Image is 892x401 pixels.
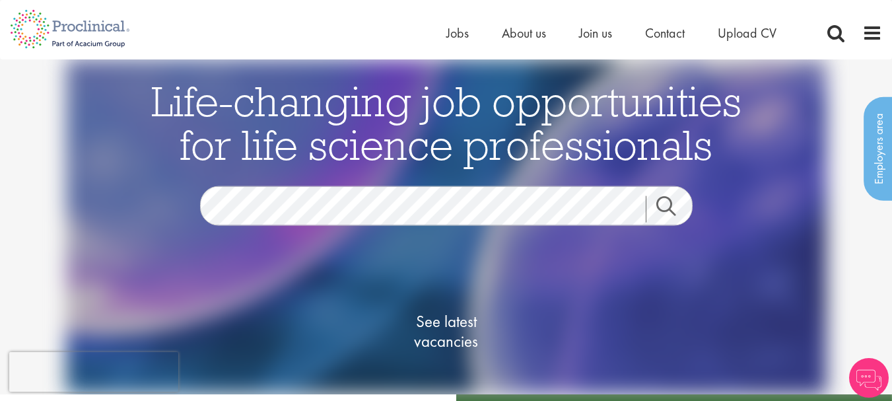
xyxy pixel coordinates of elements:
a: About us [502,24,546,42]
a: Contact [645,24,685,42]
a: Join us [579,24,612,42]
a: Upload CV [718,24,776,42]
span: Life-changing job opportunities for life science professionals [151,74,741,170]
a: Jobs [446,24,469,42]
a: Job search submit button [646,196,703,222]
img: Chatbot [849,358,889,398]
iframe: reCAPTCHA [9,352,178,392]
span: See latest vacancies [380,311,512,351]
img: candidate home [66,59,827,394]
